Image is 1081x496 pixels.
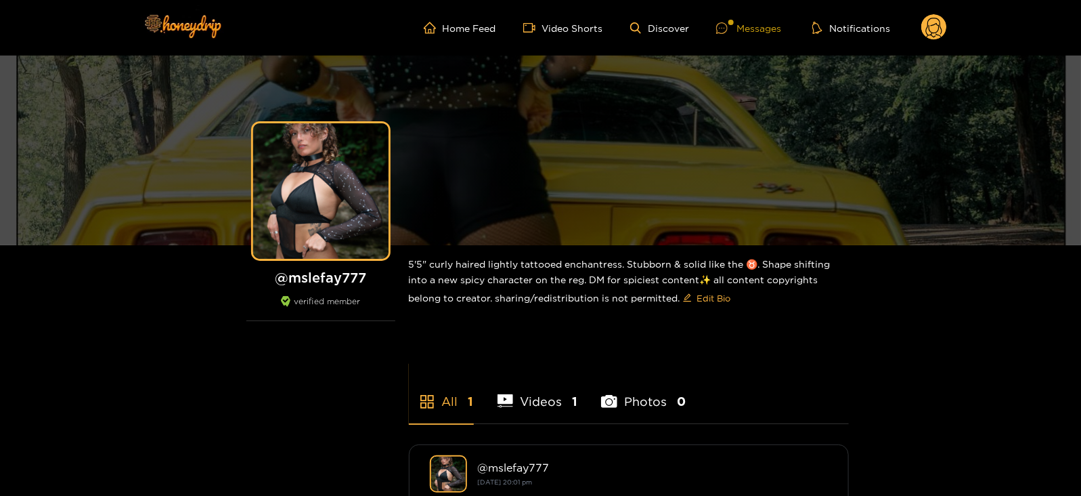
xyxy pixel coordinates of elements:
[572,393,577,410] span: 1
[523,22,603,34] a: Video Shorts
[680,287,734,309] button: editEdit Bio
[716,20,781,36] div: Messages
[468,393,474,410] span: 1
[601,363,686,423] li: Photos
[808,21,894,35] button: Notifications
[478,461,828,474] div: @ mslefay777
[677,393,686,410] span: 0
[478,478,533,486] small: [DATE] 20:01 pm
[424,22,443,34] span: home
[630,22,689,34] a: Discover
[697,291,731,305] span: Edit Bio
[409,363,474,423] li: All
[419,394,435,410] span: appstore
[523,22,542,34] span: video-camera
[424,22,496,34] a: Home Feed
[246,269,395,286] h1: @ mslefay777
[246,296,395,321] div: verified member
[430,455,467,493] img: mslefay777
[498,363,578,423] li: Videos
[409,245,849,320] div: 5'5" curly haired lightly tattooed enchantress. Stubborn & solid like the ♉️. Shape shifting into...
[683,293,692,304] span: edit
